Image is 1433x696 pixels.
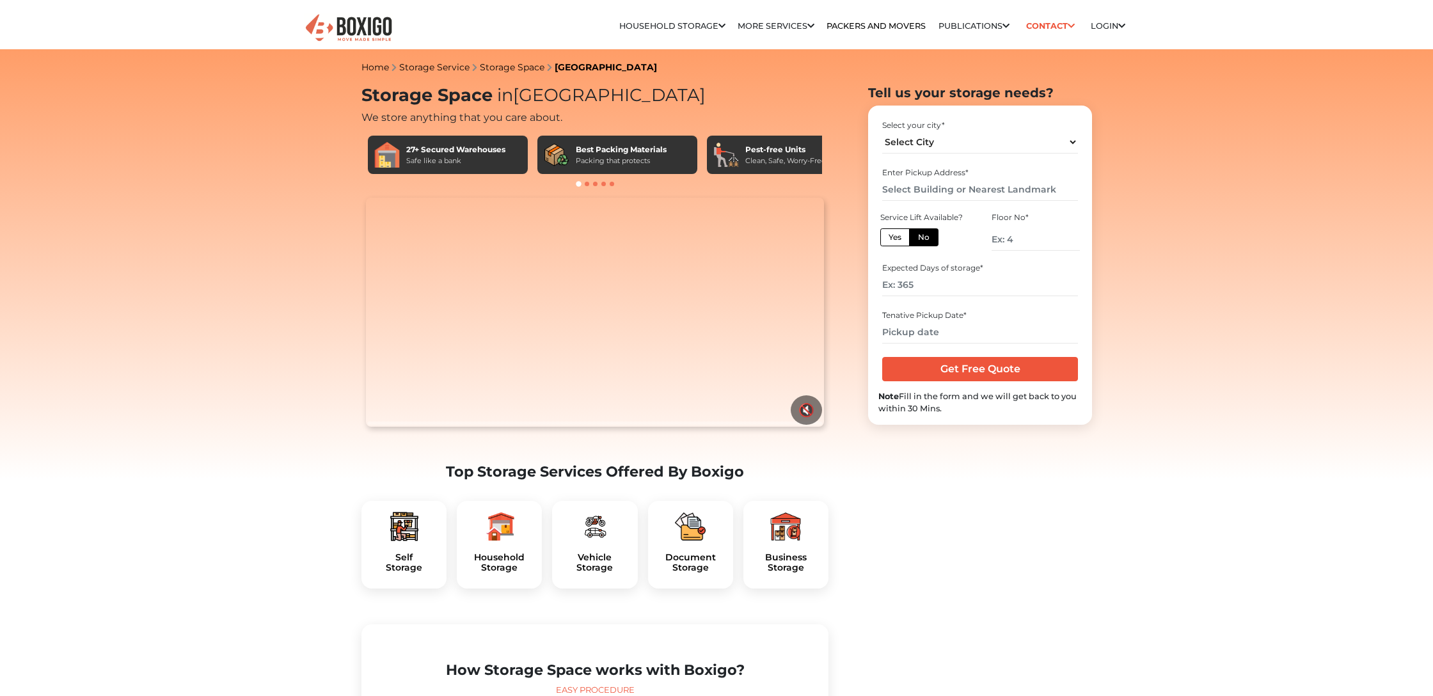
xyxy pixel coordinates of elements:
[399,61,470,73] a: Storage Service
[576,155,667,166] div: Packing that protects
[882,357,1077,381] input: Get Free Quote
[562,552,627,574] a: VehicleStorage
[361,61,389,73] a: Home
[372,661,818,679] h2: How Storage Space works with Boxigo?
[493,84,706,106] span: [GEOGRAPHIC_DATA]
[467,552,532,574] h5: Household Storage
[389,511,420,542] img: boxigo_packers_and_movers_plan
[878,390,1082,415] div: Fill in the form and we will get back to you within 30 Mins.
[580,511,610,542] img: boxigo_packers_and_movers_plan
[880,212,969,223] div: Service Lift Available?
[304,13,393,44] img: Boxigo
[562,552,627,574] h5: Vehicle Storage
[909,228,938,246] label: No
[754,552,818,574] h5: Business Storage
[882,321,1077,344] input: Pickup date
[576,144,667,155] div: Best Packing Materials
[1091,21,1125,31] a: Login
[754,552,818,574] a: BusinessStorage
[992,228,1080,251] input: Ex: 4
[658,552,723,574] h5: Document Storage
[361,463,828,480] h2: Top Storage Services Offered By Boxigo
[406,155,505,166] div: Safe like a bank
[878,391,899,401] b: Note
[880,228,910,246] label: Yes
[770,511,801,542] img: boxigo_packers_and_movers_plan
[497,84,513,106] span: in
[882,274,1077,296] input: Ex: 365
[882,262,1077,274] div: Expected Days of storage
[484,511,515,542] img: boxigo_packers_and_movers_plan
[882,120,1077,131] div: Select your city
[791,395,822,425] button: 🔇
[406,144,505,155] div: 27+ Secured Warehouses
[1022,16,1079,36] a: Contact
[992,212,1080,223] div: Floor No
[713,142,739,168] img: Pest-free Units
[619,21,725,31] a: Household Storage
[868,85,1092,100] h2: Tell us your storage needs?
[938,21,1009,31] a: Publications
[745,155,826,166] div: Clean, Safe, Worry-Free
[372,552,436,574] a: SelfStorage
[675,511,706,542] img: boxigo_packers_and_movers_plan
[374,142,400,168] img: 27+ Secured Warehouses
[480,61,544,73] a: Storage Space
[738,21,814,31] a: More services
[555,61,657,73] a: [GEOGRAPHIC_DATA]
[827,21,926,31] a: Packers and Movers
[467,552,532,574] a: HouseholdStorage
[372,552,436,574] h5: Self Storage
[882,167,1077,178] div: Enter Pickup Address
[882,310,1077,321] div: Tenative Pickup Date
[882,178,1077,201] input: Select Building or Nearest Landmark
[361,111,562,123] span: We store anything that you care about.
[658,552,723,574] a: DocumentStorage
[361,85,828,106] h1: Storage Space
[745,144,826,155] div: Pest-free Units
[366,198,823,427] video: Your browser does not support the video tag.
[544,142,569,168] img: Best Packing Materials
